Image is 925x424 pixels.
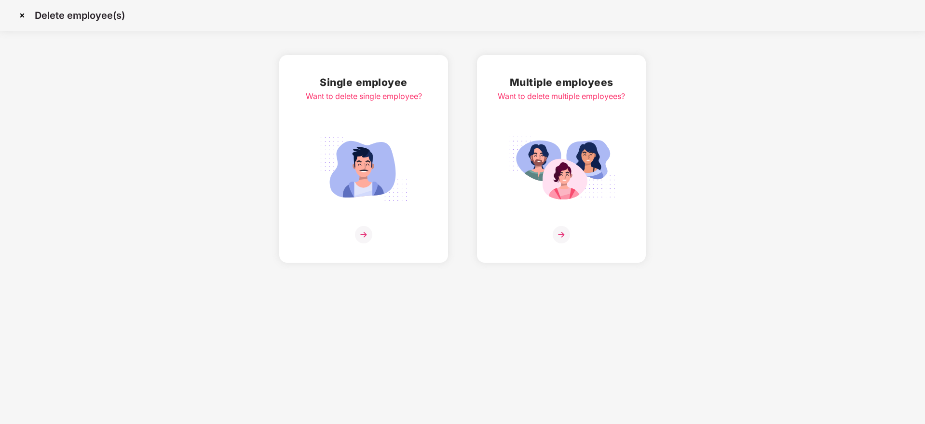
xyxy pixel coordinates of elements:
img: svg+xml;base64,PHN2ZyB4bWxucz0iaHR0cDovL3d3dy53My5vcmcvMjAwMC9zdmciIHdpZHRoPSIzNiIgaGVpZ2h0PSIzNi... [553,226,570,243]
h2: Single employee [306,74,422,90]
h2: Multiple employees [498,74,625,90]
div: Want to delete single employee? [306,90,422,102]
img: svg+xml;base64,PHN2ZyB4bWxucz0iaHR0cDovL3d3dy53My5vcmcvMjAwMC9zdmciIGlkPSJNdWx0aXBsZV9lbXBsb3llZS... [507,131,615,207]
img: svg+xml;base64,PHN2ZyBpZD0iQ3Jvc3MtMzJ4MzIiIHhtbG5zPSJodHRwOi8vd3d3LnczLm9yZy8yMDAwL3N2ZyIgd2lkdG... [14,8,30,23]
div: Want to delete multiple employees? [498,90,625,102]
img: svg+xml;base64,PHN2ZyB4bWxucz0iaHR0cDovL3d3dy53My5vcmcvMjAwMC9zdmciIHdpZHRoPSIzNiIgaGVpZ2h0PSIzNi... [355,226,372,243]
img: svg+xml;base64,PHN2ZyB4bWxucz0iaHR0cDovL3d3dy53My5vcmcvMjAwMC9zdmciIGlkPSJTaW5nbGVfZW1wbG95ZWUiIH... [310,131,418,207]
p: Delete employee(s) [35,10,125,21]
